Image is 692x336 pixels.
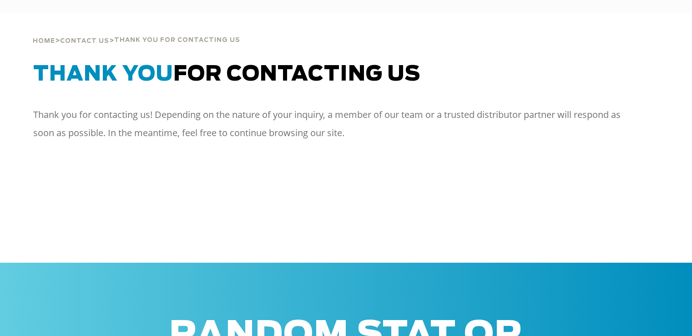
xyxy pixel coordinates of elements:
p: Thank you for contacting us! Depending on the nature of your inquiry, a member of our team or a t... [33,106,642,142]
span: Contact Us [60,38,109,44]
a: Contact Us [60,36,109,45]
div: > > [33,14,240,48]
span: thank you for contacting us [114,37,240,43]
span: for Contacting Us [33,64,420,85]
span: Home [33,38,55,44]
a: Home [33,36,55,45]
span: Thank You [33,64,173,85]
